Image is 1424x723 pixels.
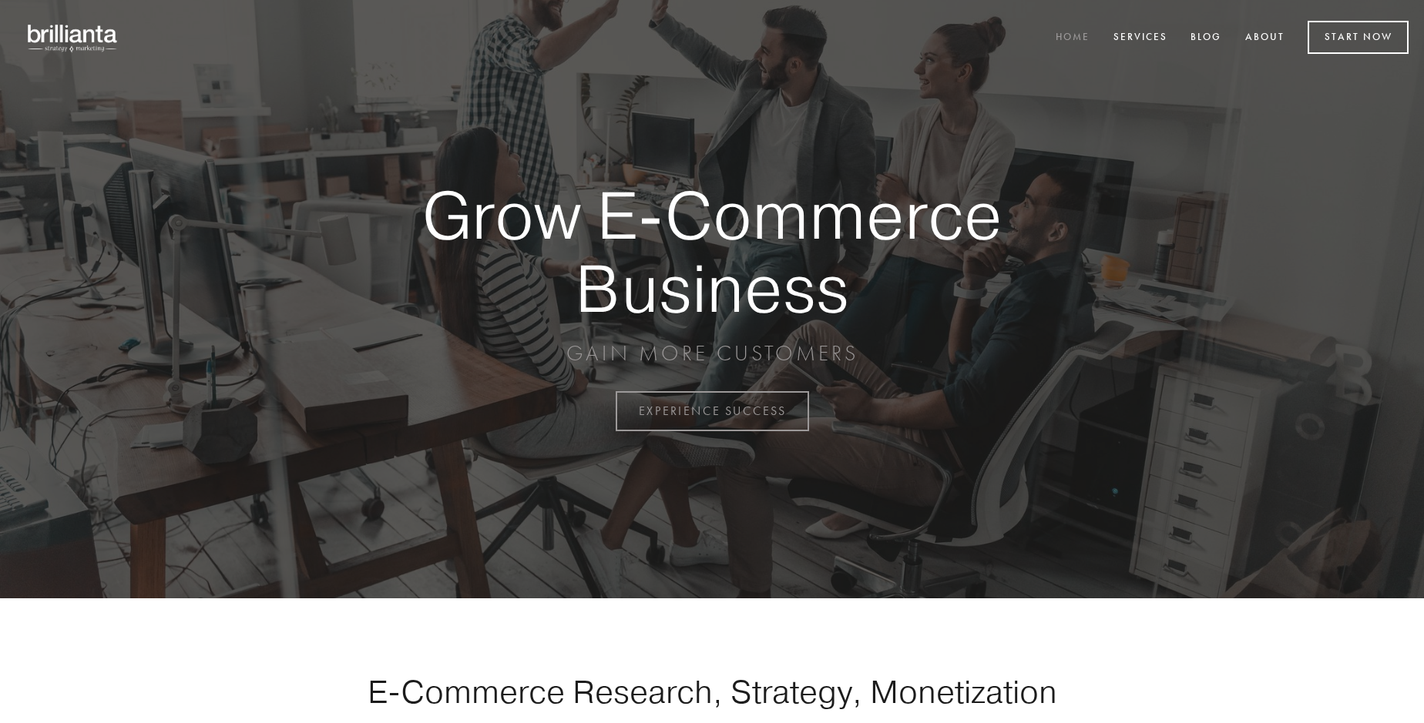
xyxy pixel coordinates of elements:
strong: Grow E-Commerce Business [368,179,1056,324]
a: Start Now [1308,21,1409,54]
h1: E-Commerce Research, Strategy, Monetization [319,672,1105,711]
img: brillianta - research, strategy, marketing [15,15,131,60]
a: Services [1103,25,1177,51]
a: EXPERIENCE SUCCESS [616,391,809,431]
a: About [1235,25,1295,51]
a: Blog [1181,25,1231,51]
a: Home [1046,25,1100,51]
p: GAIN MORE CUSTOMERS [368,340,1056,367]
